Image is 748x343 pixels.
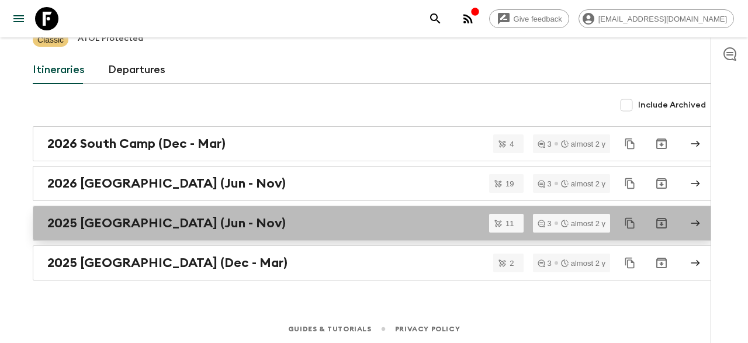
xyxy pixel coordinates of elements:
div: 3 [538,220,552,227]
span: 11 [498,220,521,227]
a: Itineraries [33,56,85,84]
button: Archive [650,172,673,195]
button: Duplicate [619,213,640,234]
button: Archive [650,212,673,235]
span: 2 [503,259,521,267]
span: [EMAIL_ADDRESS][DOMAIN_NAME] [592,15,733,23]
div: 3 [538,140,552,148]
a: Privacy Policy [395,323,460,335]
h2: 2025 [GEOGRAPHIC_DATA] (Jun - Nov) [47,216,286,231]
span: Give feedback [507,15,569,23]
button: Archive [650,132,673,155]
span: Include Archived [638,99,706,111]
span: 19 [498,180,521,188]
p: ATOL Protected [78,33,143,47]
a: 2025 [GEOGRAPHIC_DATA] (Dec - Mar) [33,245,715,280]
div: almost 2 y [561,180,605,188]
p: Classic [37,34,64,46]
button: Duplicate [619,252,640,273]
button: Duplicate [619,173,640,194]
div: [EMAIL_ADDRESS][DOMAIN_NAME] [579,9,734,28]
div: almost 2 y [561,259,605,267]
a: 2026 [GEOGRAPHIC_DATA] (Jun - Nov) [33,166,715,201]
span: 4 [503,140,521,148]
a: 2026 South Camp (Dec - Mar) [33,126,715,161]
a: Departures [108,56,165,84]
h2: 2026 South Camp (Dec - Mar) [47,136,226,151]
a: Give feedback [489,9,569,28]
div: almost 2 y [561,220,605,227]
h2: 2026 [GEOGRAPHIC_DATA] (Jun - Nov) [47,176,286,191]
button: Archive [650,251,673,275]
div: 3 [538,259,552,267]
a: 2025 [GEOGRAPHIC_DATA] (Jun - Nov) [33,206,715,241]
button: search adventures [424,7,447,30]
a: Guides & Tutorials [288,323,372,335]
div: almost 2 y [561,140,605,148]
h2: 2025 [GEOGRAPHIC_DATA] (Dec - Mar) [47,255,288,271]
button: Duplicate [619,133,640,154]
button: menu [7,7,30,30]
div: 3 [538,180,552,188]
